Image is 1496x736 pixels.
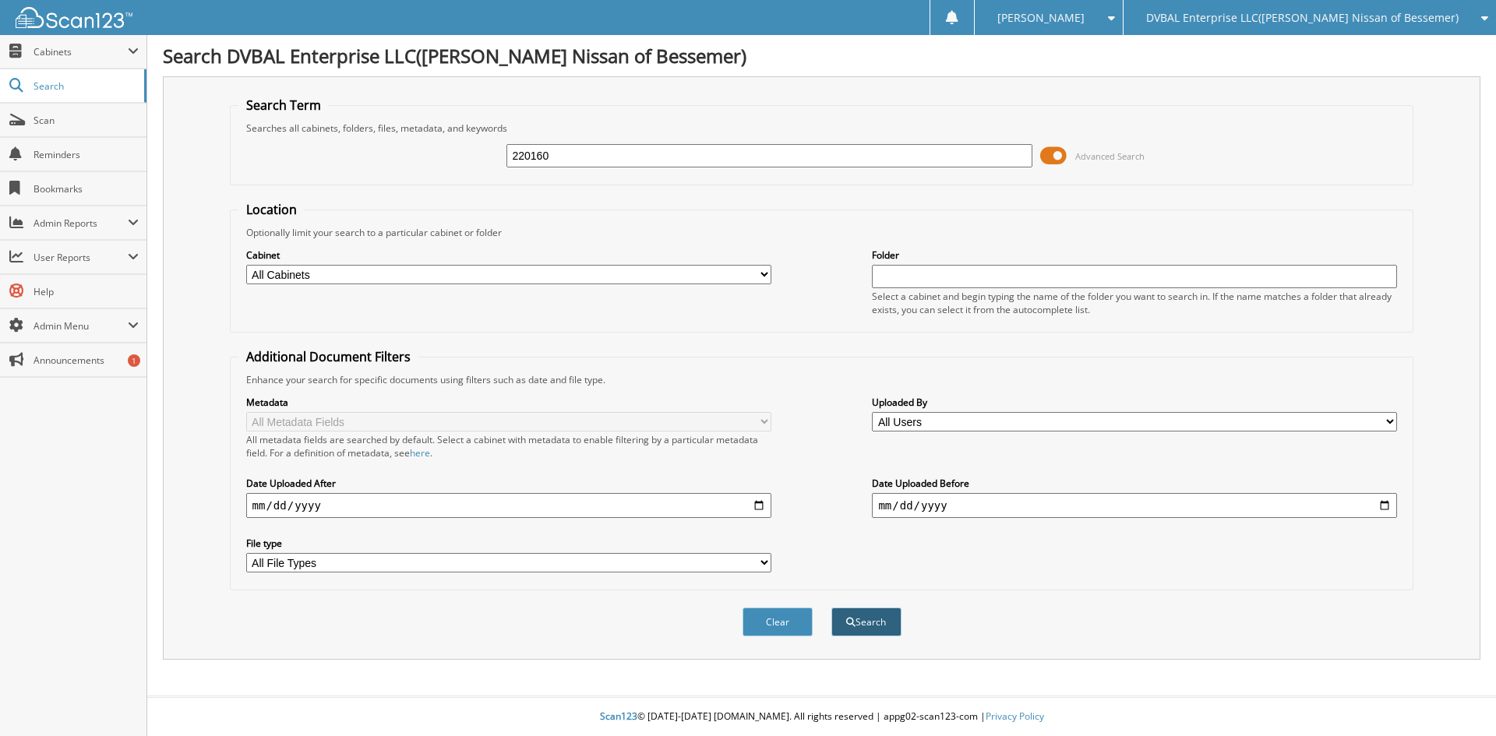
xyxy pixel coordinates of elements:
[986,710,1044,723] a: Privacy Policy
[238,201,305,218] legend: Location
[246,493,771,518] input: start
[16,7,132,28] img: scan123-logo-white.svg
[147,698,1496,736] div: © [DATE]-[DATE] [DOMAIN_NAME]. All rights reserved | appg02-scan123-com |
[238,121,1406,135] div: Searches all cabinets, folders, files, metadata, and keywords
[238,348,418,365] legend: Additional Document Filters
[872,396,1397,409] label: Uploaded By
[872,290,1397,316] div: Select a cabinet and begin typing the name of the folder you want to search in. If the name match...
[163,43,1480,69] h1: Search DVBAL Enterprise LLC([PERSON_NAME] Nissan of Bessemer)
[831,607,901,636] button: Search
[872,248,1397,262] label: Folder
[34,285,139,298] span: Help
[238,373,1406,386] div: Enhance your search for specific documents using filters such as date and file type.
[34,354,139,367] span: Announcements
[872,477,1397,490] label: Date Uploaded Before
[34,148,139,161] span: Reminders
[872,493,1397,518] input: end
[246,477,771,490] label: Date Uploaded After
[246,537,771,550] label: File type
[34,114,139,127] span: Scan
[410,446,430,460] a: here
[246,433,771,460] div: All metadata fields are searched by default. Select a cabinet with metadata to enable filtering b...
[1146,13,1459,23] span: DVBAL Enterprise LLC([PERSON_NAME] Nissan of Bessemer)
[34,45,128,58] span: Cabinets
[238,97,329,114] legend: Search Term
[743,607,813,636] button: Clear
[246,248,771,262] label: Cabinet
[34,182,139,195] span: Bookmarks
[34,251,128,264] span: User Reports
[34,217,128,230] span: Admin Reports
[600,710,637,723] span: Scan123
[34,79,136,93] span: Search
[34,319,128,333] span: Admin Menu
[128,354,140,367] div: 1
[238,226,1406,239] div: Optionally limit your search to a particular cabinet or folder
[997,13,1085,23] span: [PERSON_NAME]
[1418,661,1496,736] iframe: Chat Widget
[246,396,771,409] label: Metadata
[1075,150,1145,162] span: Advanced Search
